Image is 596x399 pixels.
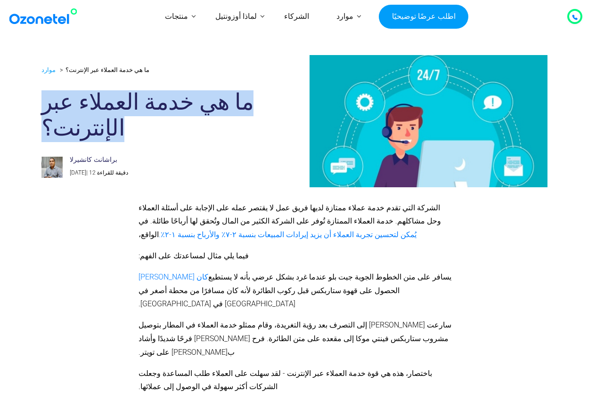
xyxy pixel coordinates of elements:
[86,169,88,176] font: |
[139,369,432,391] font: باختصار، هذه هي قوة خدمة العملاء عبر الإنترنت - لقد سهلت على العملاء طلب المساعدة وجعلت الشركات أ...
[97,169,128,176] font: دقيقة للقراءة
[65,66,149,73] font: ما هي خدمة العملاء عبر الإنترنت؟
[41,157,63,178] img: prashanth-kancherla_avatar-200x200.jpeg
[284,12,309,21] font: الشركاء
[159,230,416,239] a: يُمكن لتحسين تجربة العملاء أن يزيد إيرادات المبيعات بنسبة ٢-٧٪ والأرباح بنسبة ١-٢٪.
[392,12,456,21] font: اطلب عرضًا توضيحيًا
[139,320,451,357] font: سارعت [PERSON_NAME] إلى التصرف بعد رؤية التغريدة، وقام ممثلو خدمة العملاء في المطار بتوصيل مشروب ...
[139,272,451,309] font: يسافر على متن الخطوط الجوية جيت بلو عندما غرد بشكل عرضي بأنه لا يستطيع الحصول على قهوة ستاربكس قب...
[41,66,56,73] font: موارد
[139,203,441,239] font: الشركة التي تقدم خدمة عملاء ممتازة لديها فريق عمل لا يقتصر عمله على الإجابة على أسئلة العملاء وحل...
[165,12,188,21] font: منتجات
[139,272,208,281] a: كان [PERSON_NAME]
[41,92,254,140] font: ما هي خدمة العملاء عبر الإنترنت؟
[379,5,468,29] a: اطلب عرضًا توضيحيًا
[139,251,249,260] font: فيما يلي مثال لمساعدتك على الفهم:
[70,169,86,176] font: [DATE]
[215,12,257,21] font: لماذا أوزونتيل
[89,169,96,176] font: 12
[336,12,353,21] font: موارد
[41,64,56,75] a: موارد
[70,157,117,163] font: براشانث كانشيرلا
